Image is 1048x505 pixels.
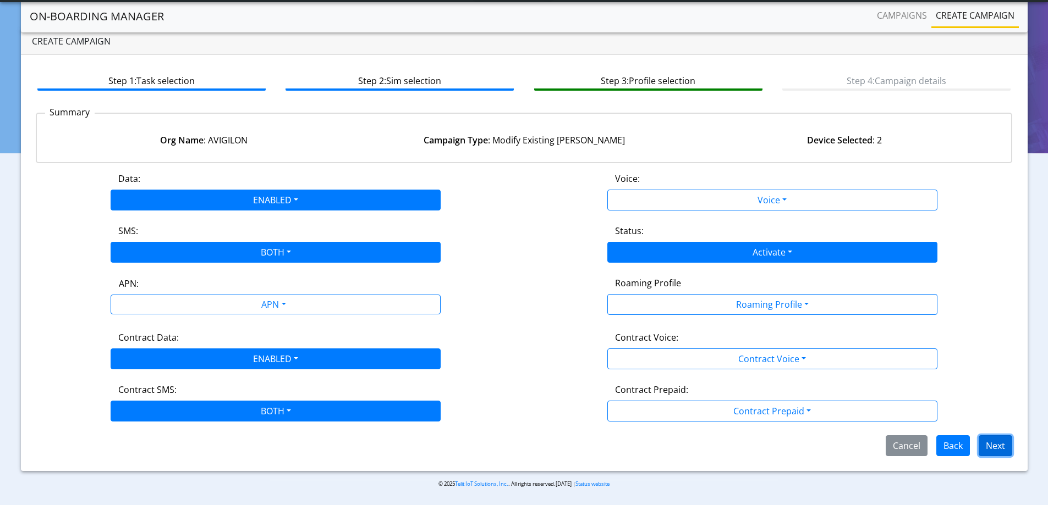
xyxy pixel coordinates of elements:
[118,172,140,185] label: Data:
[607,242,937,263] button: Activate
[37,70,266,91] btn: Step 1: Task selection
[98,295,447,317] div: APN
[30,5,164,27] a: On-Boarding Manager
[424,134,488,146] strong: Campaign Type
[455,480,508,487] a: Telit IoT Solutions, Inc.
[615,172,640,185] label: Voice:
[286,70,514,91] btn: Step 2: Sim selection
[118,383,177,396] label: Contract SMS:
[607,190,937,210] button: Voice
[118,224,138,237] label: SMS:
[615,224,644,237] label: Status:
[270,480,778,488] p: © 2025 . All rights reserved.[DATE] |
[931,4,1019,26] a: Create campaign
[615,383,688,396] label: Contract Prepaid:
[111,401,441,421] button: BOTH
[886,435,928,456] button: Cancel
[782,70,1011,91] btn: Step 4: Campaign details
[534,70,762,91] btn: Step 3: Profile selection
[607,401,937,421] button: Contract Prepaid
[615,331,678,344] label: Contract Voice:
[118,331,179,344] label: Contract Data:
[119,277,139,290] label: APN:
[111,190,441,210] button: ENABLED
[615,276,681,290] label: Roaming Profile
[936,435,970,456] button: Back
[873,4,931,26] a: Campaigns
[607,294,937,315] button: Roaming Profile
[607,348,937,369] button: Contract Voice
[575,480,610,487] a: Status website
[807,134,873,146] strong: Device Selected
[21,28,1028,55] div: Create campaign
[111,242,441,263] button: BOTH
[979,435,1012,456] button: Next
[364,134,684,147] div: : Modify Existing [PERSON_NAME]
[684,134,1005,147] div: : 2
[45,106,95,119] p: Summary
[43,134,364,147] div: : AVIGILON
[111,348,441,369] button: ENABLED
[160,134,204,146] strong: Org Name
